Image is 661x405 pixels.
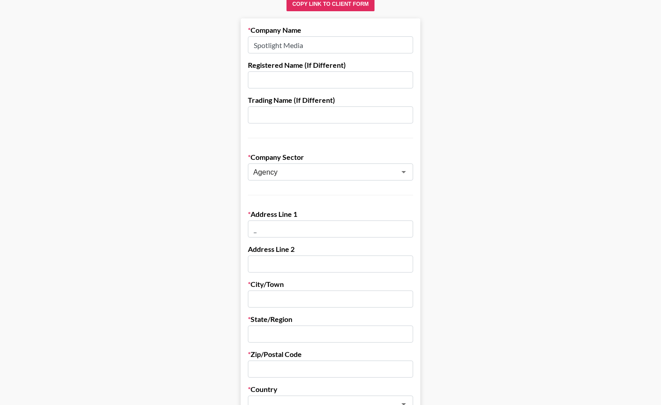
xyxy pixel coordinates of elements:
label: City/Town [248,280,413,289]
label: Address Line 1 [248,210,413,219]
label: Registered Name (If Different) [248,61,413,70]
label: Trading Name (If Different) [248,96,413,105]
label: Zip/Postal Code [248,350,413,359]
label: Country [248,385,413,394]
label: Address Line 2 [248,245,413,254]
button: Open [397,166,410,178]
label: Company Name [248,26,413,35]
label: State/Region [248,315,413,324]
label: Company Sector [248,153,413,162]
